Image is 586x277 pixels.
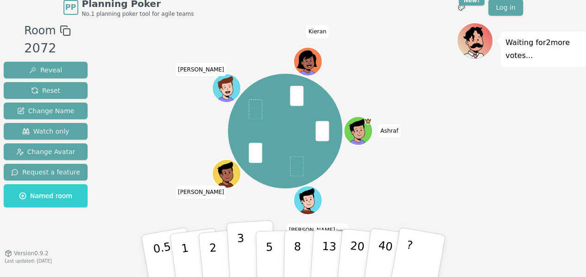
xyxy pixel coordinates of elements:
span: Change Name [17,106,74,116]
span: Reveal [29,65,62,75]
span: Click to change your name [378,124,401,137]
button: Version0.9.2 [5,250,49,257]
button: Named room [4,184,88,207]
span: Request a feature [11,167,80,177]
span: Change Avatar [16,147,76,156]
span: Click to change your name [286,224,348,237]
span: Click to change your name [306,26,328,39]
button: Reveal [4,62,88,78]
button: Reset [4,82,88,99]
span: (you) [335,229,346,233]
button: Request a feature [4,164,88,180]
span: No.1 planning poker tool for agile teams [82,10,194,18]
span: Watch only [22,127,69,136]
button: Change Name [4,103,88,119]
span: Reset [31,86,60,95]
span: Room [24,22,56,39]
button: Watch only [4,123,88,140]
span: Click to change your name [176,63,227,76]
p: Waiting for 2 more votes... [505,36,581,62]
button: Click to change your avatar [294,187,321,214]
span: Version 0.9.2 [14,250,49,257]
button: Change Avatar [4,143,88,160]
div: 2072 [24,39,70,58]
span: Ashraf is the host [364,117,371,124]
span: Click to change your name [176,186,227,199]
span: Named room [19,191,72,200]
span: Last updated: [DATE] [5,258,52,264]
span: PP [65,2,76,13]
